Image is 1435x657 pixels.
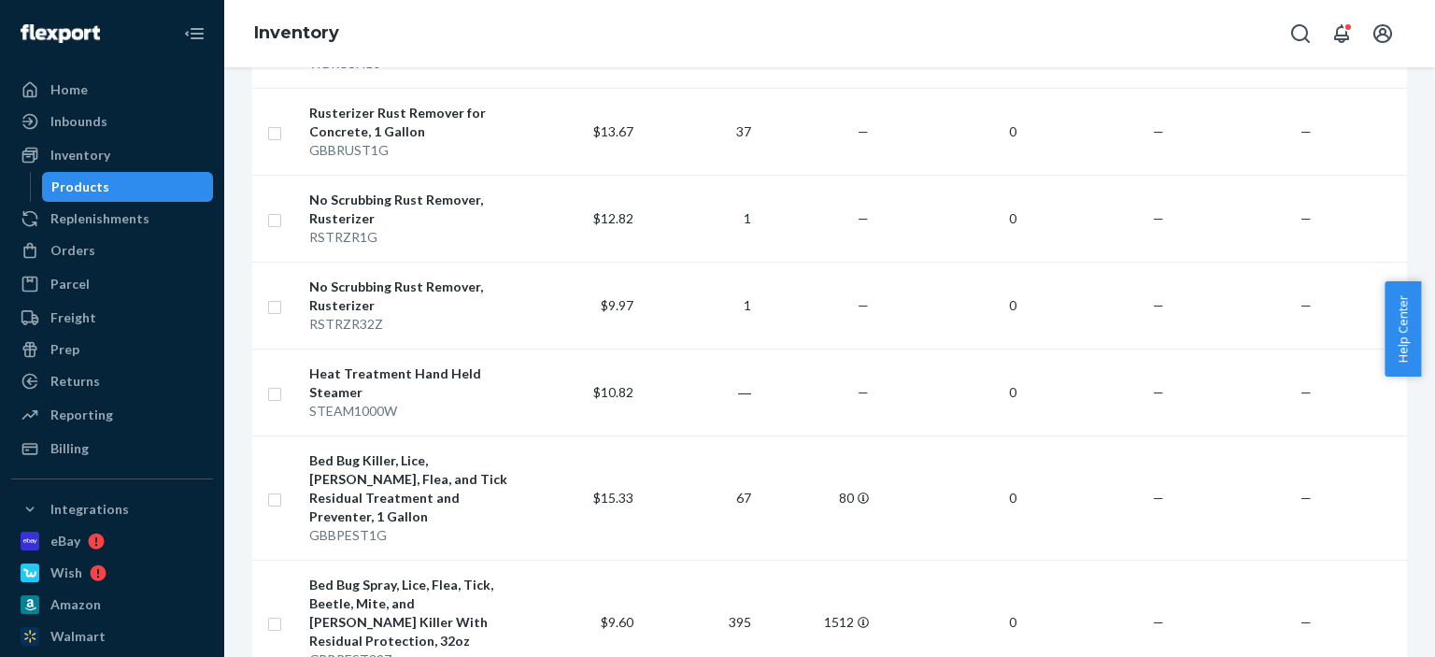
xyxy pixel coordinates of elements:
[641,175,759,262] td: 1
[11,558,213,588] a: Wish
[50,80,88,99] div: Home
[309,526,516,545] div: GBBPEST1G
[11,107,213,136] a: Inbounds
[309,104,516,141] div: Rusterizer Rust Remover for Concrete, 1 Gallon
[601,297,633,313] span: $9.97
[1364,15,1401,52] button: Open account menu
[1153,614,1164,630] span: —
[1153,123,1164,139] span: —
[593,384,633,400] span: $10.82
[1300,614,1312,630] span: —
[50,439,89,458] div: Billing
[50,406,113,424] div: Reporting
[309,576,516,650] div: Bed Bug Spray, Lice, Flea, Tick, Beetle, Mite, and [PERSON_NAME] Killer With Residual Protection,...
[11,303,213,333] a: Freight
[50,209,149,228] div: Replenishments
[11,434,213,464] a: Billing
[1300,297,1312,313] span: —
[1300,384,1312,400] span: —
[309,191,516,228] div: No Scrubbing Rust Remover, Rusterizer
[11,204,213,234] a: Replenishments
[11,590,213,620] a: Amazon
[641,436,759,560] td: 67
[50,500,129,519] div: Integrations
[254,22,339,43] a: Inventory
[11,526,213,556] a: eBay
[309,451,516,526] div: Bed Bug Killer, Lice, [PERSON_NAME], Flea, and Tick Residual Treatment and Preventer, 1 Gallon
[309,228,516,247] div: RSTRZR1G
[309,141,516,160] div: GBBRUST1G
[309,364,516,402] div: Heat Treatment Hand Held Steamer
[11,140,213,170] a: Inventory
[11,400,213,430] a: Reporting
[876,175,1024,262] td: 0
[11,366,213,396] a: Returns
[1153,210,1164,226] span: —
[1153,297,1164,313] span: —
[641,88,759,175] td: 37
[1300,210,1312,226] span: —
[42,172,214,202] a: Products
[50,564,82,582] div: Wish
[858,297,869,313] span: —
[1282,15,1319,52] button: Open Search Box
[1300,123,1312,139] span: —
[759,436,876,560] td: 80
[858,384,869,400] span: —
[11,236,213,265] a: Orders
[50,595,101,614] div: Amazon
[593,123,633,139] span: $13.67
[858,210,869,226] span: —
[50,340,79,359] div: Prep
[50,627,106,646] div: Walmart
[1385,281,1421,377] button: Help Center
[309,278,516,315] div: No Scrubbing Rust Remover, Rusterizer
[876,88,1024,175] td: 0
[11,335,213,364] a: Prep
[50,532,80,550] div: eBay
[601,614,633,630] span: $9.60
[239,7,354,61] ol: breadcrumbs
[176,15,213,52] button: Close Navigation
[1153,384,1164,400] span: —
[50,308,96,327] div: Freight
[1323,15,1360,52] button: Open notifications
[50,372,100,391] div: Returns
[1153,490,1164,506] span: —
[51,178,109,196] div: Products
[593,490,633,506] span: $15.33
[50,241,95,260] div: Orders
[593,210,633,226] span: $12.82
[858,123,869,139] span: —
[11,621,213,651] a: Walmart
[11,269,213,299] a: Parcel
[11,75,213,105] a: Home
[50,275,90,293] div: Parcel
[876,349,1024,436] td: 0
[876,262,1024,349] td: 0
[50,112,107,131] div: Inbounds
[21,24,100,43] img: Flexport logo
[50,146,110,164] div: Inventory
[309,315,516,334] div: RSTRZR32Z
[1300,490,1312,506] span: —
[641,262,759,349] td: 1
[11,494,213,524] button: Integrations
[309,402,516,421] div: STEAM1000W
[641,349,759,436] td: ―
[876,436,1024,560] td: 0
